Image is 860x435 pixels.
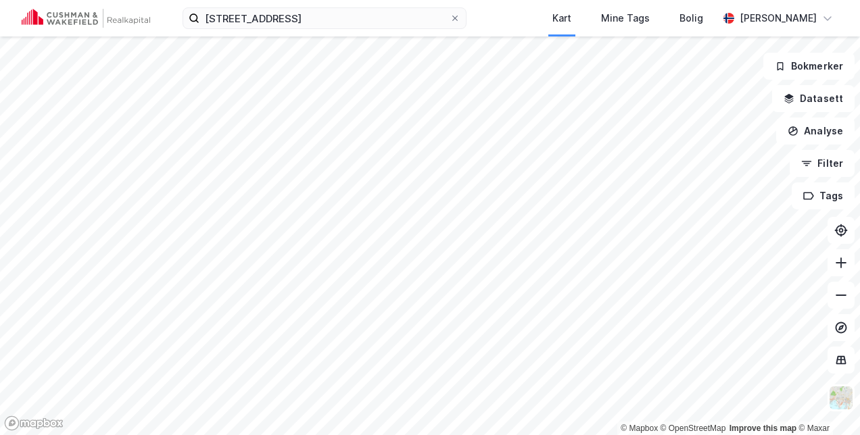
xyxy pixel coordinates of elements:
[772,85,855,112] button: Datasett
[22,9,150,28] img: cushman-wakefield-realkapital-logo.202ea83816669bd177139c58696a8fa1.svg
[679,10,703,26] div: Bolig
[740,10,817,26] div: [PERSON_NAME]
[601,10,650,26] div: Mine Tags
[790,150,855,177] button: Filter
[621,424,658,433] a: Mapbox
[552,10,571,26] div: Kart
[792,182,855,209] button: Tags
[792,370,860,435] div: Kontrollprogram for chat
[730,424,796,433] a: Improve this map
[661,424,726,433] a: OpenStreetMap
[4,415,64,431] a: Mapbox homepage
[776,118,855,145] button: Analyse
[199,8,450,28] input: Søk på adresse, matrikkel, gårdeiere, leietakere eller personer
[792,370,860,435] iframe: Chat Widget
[763,53,855,80] button: Bokmerker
